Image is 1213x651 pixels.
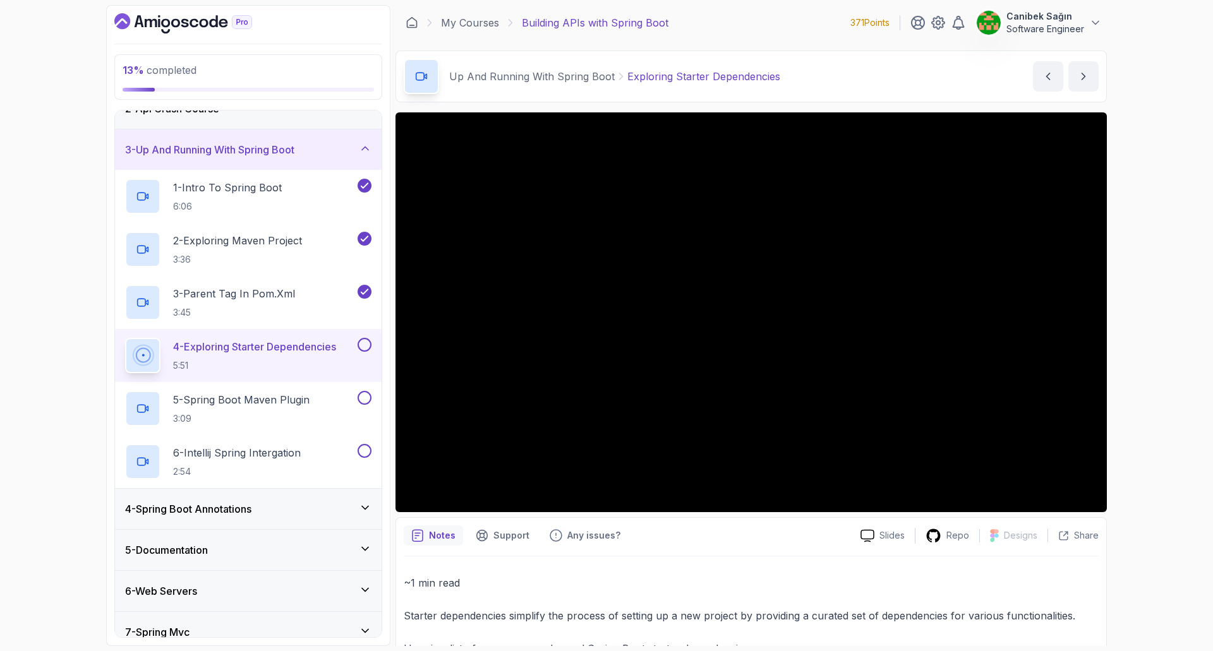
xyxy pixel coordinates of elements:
button: user profile imageCanibek SağınSoftware Engineer [976,10,1102,35]
p: Share [1074,529,1099,542]
p: Up And Running With Spring Boot [449,69,615,84]
button: 1-Intro To Spring Boot6:06 [125,179,371,214]
button: 6-Intellij Spring Intergation2:54 [125,444,371,479]
p: 2 - Exploring Maven Project [173,233,302,248]
p: 5:51 [173,359,336,372]
p: 6 - Intellij Spring Intergation [173,445,301,460]
a: My Courses [441,15,499,30]
p: Repo [946,529,969,542]
p: Canibek Sağın [1006,10,1084,23]
button: Share [1047,529,1099,542]
p: Building APIs with Spring Boot [522,15,668,30]
p: Starter dependencies simplify the process of setting up a new project by providing a curated set ... [404,607,1099,624]
button: next content [1068,61,1099,92]
p: Notes [429,529,456,542]
button: 4-Spring Boot Annotations [115,489,382,529]
p: 3:36 [173,253,302,266]
button: 5-Spring Boot Maven Plugin3:09 [125,391,371,426]
button: 2-Exploring Maven Project3:36 [125,232,371,267]
h3: 6 - Web Servers [125,583,197,599]
p: 2:54 [173,465,301,478]
a: Repo [915,528,979,544]
p: Support [493,529,529,542]
p: Software Engineer [1006,23,1084,35]
a: Dashboard [406,16,418,29]
button: 5-Documentation [115,530,382,570]
p: Slides [879,529,905,542]
p: 3:09 [173,412,310,425]
p: 6:06 [173,200,282,213]
button: Support button [468,525,537,546]
p: ~1 min read [404,574,1099,592]
button: previous content [1033,61,1063,92]
h3: 7 - Spring Mvc [125,624,190,640]
h3: 3 - Up And Running With Spring Boot [125,142,294,157]
button: notes button [404,525,463,546]
h3: 5 - Documentation [125,542,208,558]
button: Feedback button [542,525,628,546]
p: 5 - Spring Boot Maven Plugin [173,392,310,407]
p: 3:45 [173,306,295,319]
img: user profile image [977,11,1001,35]
button: 6-Web Servers [115,571,382,611]
a: Slides [850,529,915,542]
h3: 4 - Spring Boot Annotations [125,501,251,517]
p: 1 - Intro To Spring Boot [173,180,282,195]
p: Any issues? [567,529,620,542]
p: Exploring Starter Dependencies [627,69,780,84]
button: 3-Up And Running With Spring Boot [115,129,382,170]
button: 4-Exploring Starter Dependencies5:51 [125,338,371,373]
button: 3-Parent Tag In pom.xml3:45 [125,285,371,320]
p: 4 - Exploring Starter Dependencies [173,339,336,354]
p: 3 - Parent Tag In pom.xml [173,286,295,301]
iframe: 4 - Exploring Starter Dependencies [395,112,1107,512]
span: completed [123,64,196,76]
a: Dashboard [114,13,281,33]
span: 13 % [123,64,144,76]
p: 371 Points [850,16,890,29]
p: Designs [1004,529,1037,542]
